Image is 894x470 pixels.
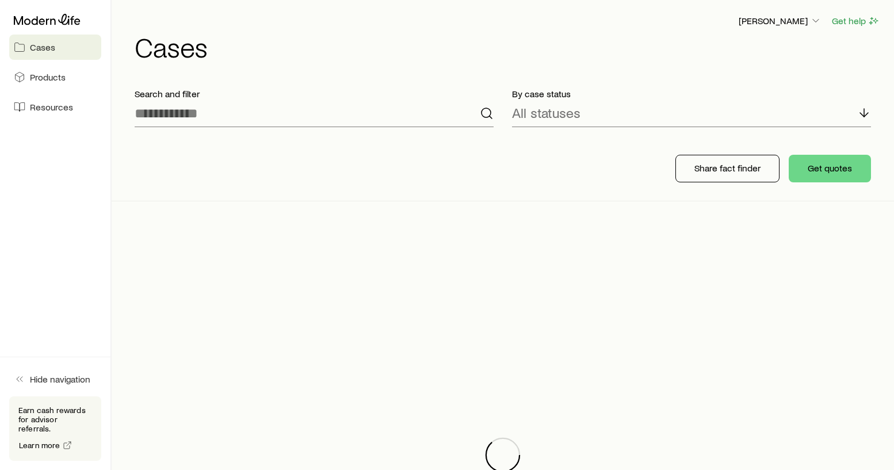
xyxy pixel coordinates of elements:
[512,88,871,100] p: By case status
[135,33,880,60] h1: Cases
[9,64,101,90] a: Products
[30,373,90,385] span: Hide navigation
[739,15,822,26] p: [PERSON_NAME]
[30,41,55,53] span: Cases
[694,162,761,174] p: Share fact finder
[738,14,822,28] button: [PERSON_NAME]
[9,35,101,60] a: Cases
[9,396,101,461] div: Earn cash rewards for advisor referrals.Learn more
[9,94,101,120] a: Resources
[135,88,494,100] p: Search and filter
[512,105,580,121] p: All statuses
[30,71,66,83] span: Products
[675,155,780,182] button: Share fact finder
[19,441,60,449] span: Learn more
[18,406,92,433] p: Earn cash rewards for advisor referrals.
[9,366,101,392] button: Hide navigation
[831,14,880,28] button: Get help
[789,155,871,182] button: Get quotes
[30,101,73,113] span: Resources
